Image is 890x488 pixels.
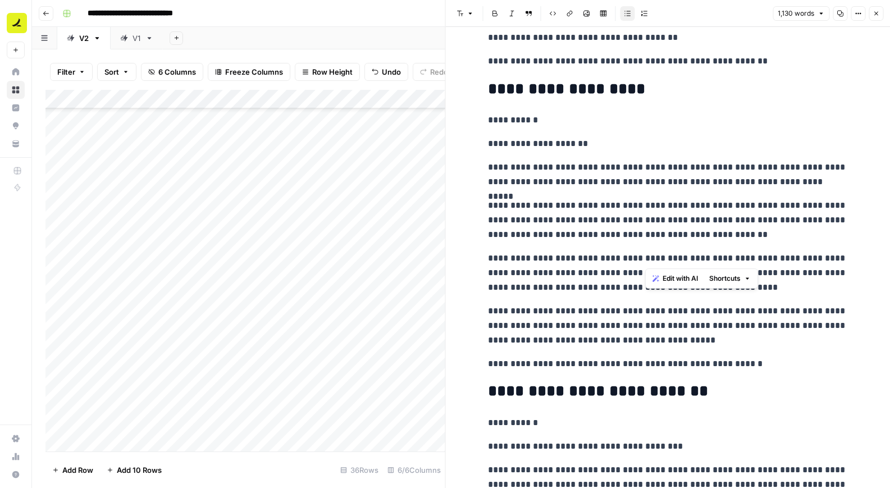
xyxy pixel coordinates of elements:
a: V1 [111,27,163,49]
button: 1,130 words [773,6,829,21]
span: Add 10 Rows [117,464,162,476]
button: Redo [413,63,455,81]
button: Help + Support [7,466,25,484]
button: Filter [50,63,93,81]
button: Workspace: Ramp [7,9,25,37]
button: Sort [97,63,136,81]
span: Add Row [62,464,93,476]
span: Shortcuts [709,273,741,284]
span: Redo [430,66,448,77]
div: V2 [79,33,89,44]
a: Opportunities [7,117,25,135]
a: Browse [7,81,25,99]
span: Filter [57,66,75,77]
span: Freeze Columns [225,66,283,77]
button: 6 Columns [141,63,203,81]
span: 6 Columns [158,66,196,77]
img: Ramp Logo [7,13,27,33]
button: Edit with AI [648,271,702,286]
a: Insights [7,99,25,117]
div: 36 Rows [336,461,383,479]
a: Home [7,63,25,81]
span: 1,130 words [778,8,814,19]
a: Usage [7,448,25,466]
span: Row Height [312,66,353,77]
a: V2 [57,27,111,49]
span: Sort [104,66,119,77]
button: Add 10 Rows [100,461,168,479]
a: Your Data [7,135,25,153]
a: Settings [7,430,25,448]
button: Shortcuts [705,271,755,286]
div: 6/6 Columns [383,461,445,479]
button: Add Row [45,461,100,479]
span: Undo [382,66,401,77]
button: Undo [364,63,408,81]
button: Row Height [295,63,360,81]
button: Freeze Columns [208,63,290,81]
div: V1 [133,33,141,44]
span: Edit with AI [663,273,698,284]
